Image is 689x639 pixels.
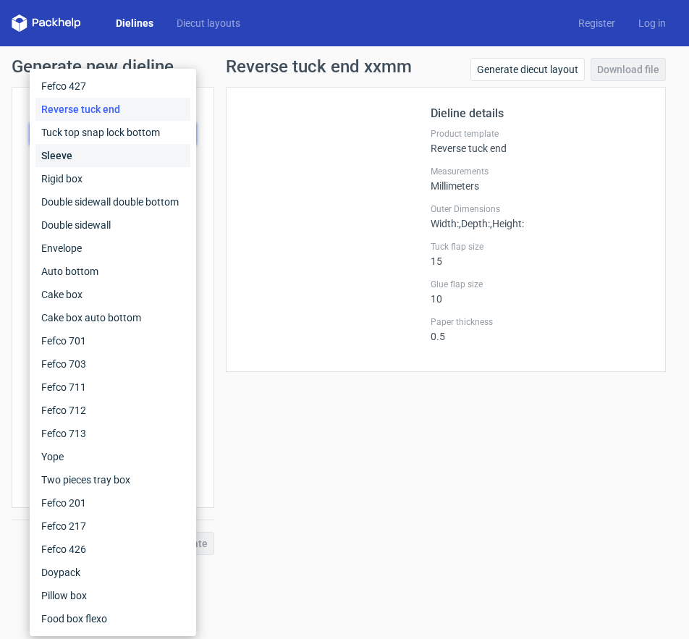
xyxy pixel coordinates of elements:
[35,237,190,260] div: Envelope
[35,584,190,607] div: Pillow box
[431,241,648,253] label: Tuck flap size
[459,218,490,229] span: , Depth :
[490,218,524,229] span: , Height :
[35,491,190,515] div: Fefco 201
[35,121,190,144] div: Tuck top snap lock bottom
[35,515,190,538] div: Fefco 217
[35,561,190,584] div: Doypack
[35,190,190,213] div: Double sidewall double bottom
[35,144,190,167] div: Sleeve
[35,260,190,283] div: Auto bottom
[12,58,677,75] h1: Generate new dieline
[567,16,627,30] a: Register
[35,399,190,422] div: Fefco 712
[35,283,190,306] div: Cake box
[431,279,648,305] div: 10
[35,538,190,561] div: Fefco 426
[470,58,585,81] a: Generate diecut layout
[35,468,190,491] div: Two pieces tray box
[35,329,190,352] div: Fefco 701
[35,98,190,121] div: Reverse tuck end
[431,128,648,140] label: Product template
[431,316,648,342] div: 0.5
[431,316,648,328] label: Paper thickness
[431,105,648,122] h2: Dieline details
[35,445,190,468] div: Yope
[627,16,677,30] a: Log in
[104,16,165,30] a: Dielines
[35,607,190,630] div: Food box flexo
[35,376,190,399] div: Fefco 711
[431,166,648,177] label: Measurements
[35,352,190,376] div: Fefco 703
[35,306,190,329] div: Cake box auto bottom
[431,279,648,290] label: Glue flap size
[165,16,252,30] a: Diecut layouts
[431,166,648,192] div: Millimeters
[35,167,190,190] div: Rigid box
[35,75,190,98] div: Fefco 427
[431,128,648,154] div: Reverse tuck end
[431,218,459,229] span: Width :
[431,241,648,267] div: 15
[226,58,412,75] h1: Reverse tuck end xxmm
[35,213,190,237] div: Double sidewall
[431,203,648,215] label: Outer Dimensions
[35,422,190,445] div: Fefco 713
